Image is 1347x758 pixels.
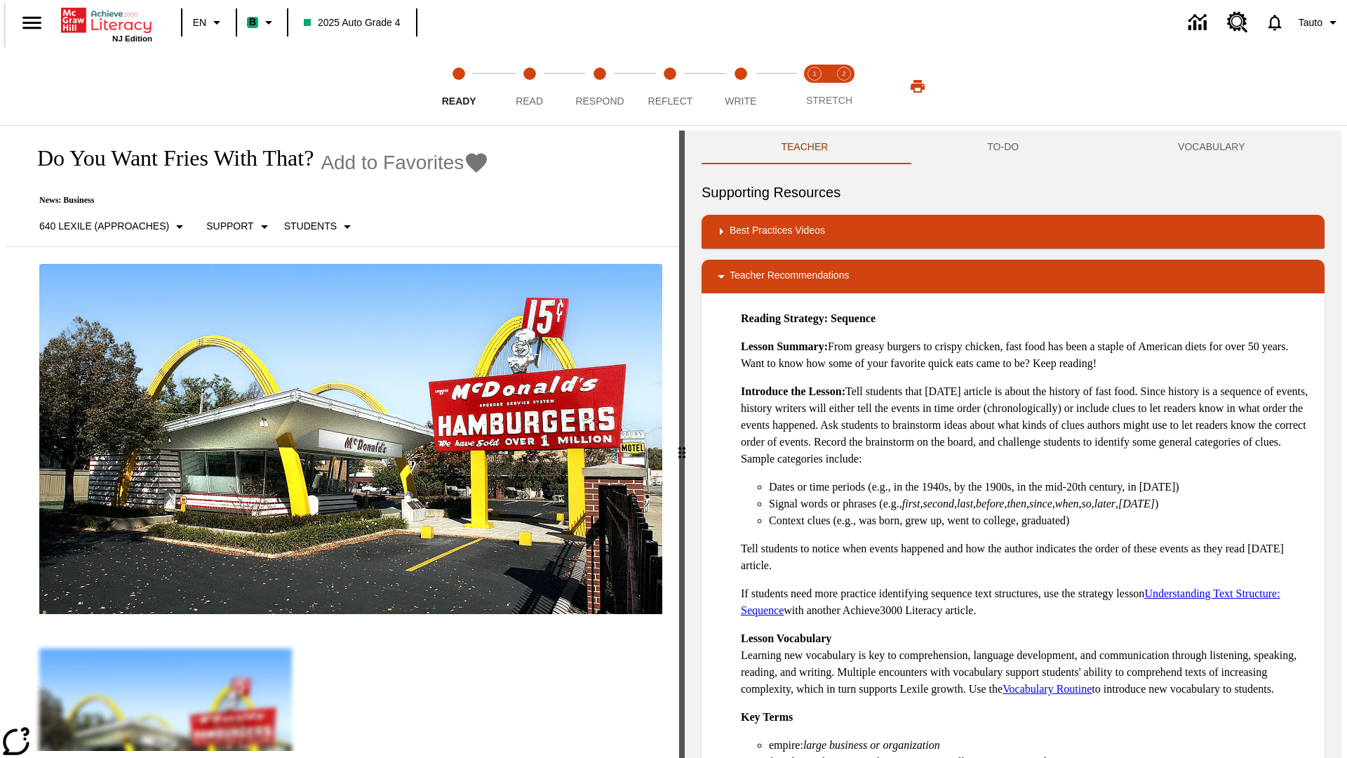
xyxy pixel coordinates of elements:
[1094,498,1115,510] em: later
[725,95,756,107] span: Write
[1256,4,1293,41] a: Notifications
[702,215,1325,248] div: Best Practices Videos
[206,219,253,234] p: Support
[39,219,169,234] p: 640 Lexile (Approaches)
[1007,498,1026,510] em: then
[895,74,940,99] button: Print
[418,48,500,125] button: Ready step 1 of 5
[6,131,679,751] div: reading
[741,312,828,324] strong: Reading Strategy:
[112,34,152,43] span: NJ Edition
[700,48,782,125] button: Write step 5 of 5
[321,152,464,174] span: Add to Favorites
[575,95,624,107] span: Respond
[1003,683,1092,695] a: Vocabulary Routine
[923,498,954,510] em: second
[1082,498,1092,510] em: so
[39,264,662,615] img: One of the first McDonald's stores, with the iconic red sign and golden arches.
[193,15,206,30] span: EN
[741,630,1313,698] p: Learning new vocabulary is key to comprehension, language development, and communication through ...
[702,131,1325,164] div: Instructional Panel Tabs
[249,13,256,31] span: B
[976,498,1004,510] em: before
[741,587,1280,616] a: Understanding Text Structure: Sequence
[321,150,489,175] button: Add to Favorites - Do You Want Fries With That?
[442,95,476,107] span: Ready
[1180,4,1219,42] a: Data Center
[741,711,793,723] strong: Key Terms
[201,214,278,239] button: Scaffolds, Support
[741,338,1313,372] p: From greasy burgers to crispy chicken, fast food has been a staple of American diets for over 50 ...
[516,95,543,107] span: Read
[908,131,1099,164] button: TO-DO
[685,131,1341,758] div: activity
[284,219,337,234] p: Students
[34,214,194,239] button: Select Lexile, 640 Lexile (Approaches)
[741,340,828,352] strong: Lesson Summary:
[769,496,1313,512] li: Signal words or phrases (e.g., , , , , , , , , , )
[741,385,845,397] strong: Introduce the Lesson:
[824,48,864,125] button: Stretch Respond step 2 of 2
[61,5,152,43] div: Home
[279,214,361,239] button: Select Student
[741,585,1313,619] p: If students need more practice identifying sequence text structures, use the strategy lesson with...
[741,383,1313,467] p: Tell students that [DATE] article is about the history of fast food. Since history is a sequence ...
[679,131,685,758] div: Press Enter or Spacebar and then press right and left arrow keys to move the slider
[1099,131,1325,164] button: VOCABULARY
[1055,498,1079,510] em: when
[957,498,973,510] em: last
[1118,498,1155,510] em: [DATE]
[1299,15,1322,30] span: Tauto
[648,95,693,107] span: Reflect
[769,479,1313,496] li: Dates or time periods (e.g., in the 1940s, by the 1900s, in the mid-20th century, in [DATE])
[304,15,401,30] span: 2025 Auto Grade 4
[702,131,908,164] button: Teacher
[559,48,641,125] button: Respond step 3 of 5
[11,2,53,44] button: Open side menu
[741,632,831,644] strong: Lesson Vocabulary
[1029,498,1052,510] em: since
[741,540,1313,574] p: Tell students to notice when events happened and how the author indicates the order of these even...
[806,95,852,106] span: STRETCH
[1219,4,1256,41] a: Resource Center, Will open in new tab
[769,512,1313,529] li: Context clues (e.g., was born, grew up, went to college, graduated)
[831,312,876,324] strong: Sequence
[730,223,825,240] p: Best Practices Videos
[902,498,920,510] em: first
[842,70,845,77] text: 2
[702,181,1325,204] h6: Supporting Resources
[22,145,314,171] h1: Do You Want Fries With That?
[22,195,489,206] p: News: Business
[803,739,940,751] em: large business or organization
[488,48,570,125] button: Read step 2 of 5
[629,48,711,125] button: Reflect step 4 of 5
[730,268,849,285] p: Teacher Recommendations
[794,48,835,125] button: Stretch Read step 1 of 2
[702,260,1325,293] div: Teacher Recommendations
[1293,10,1347,35] button: Profile/Settings
[187,10,232,35] button: Language: EN, Select a language
[769,737,1313,754] li: empire:
[241,10,283,35] button: Boost Class color is mint green. Change class color
[812,70,816,77] text: 1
